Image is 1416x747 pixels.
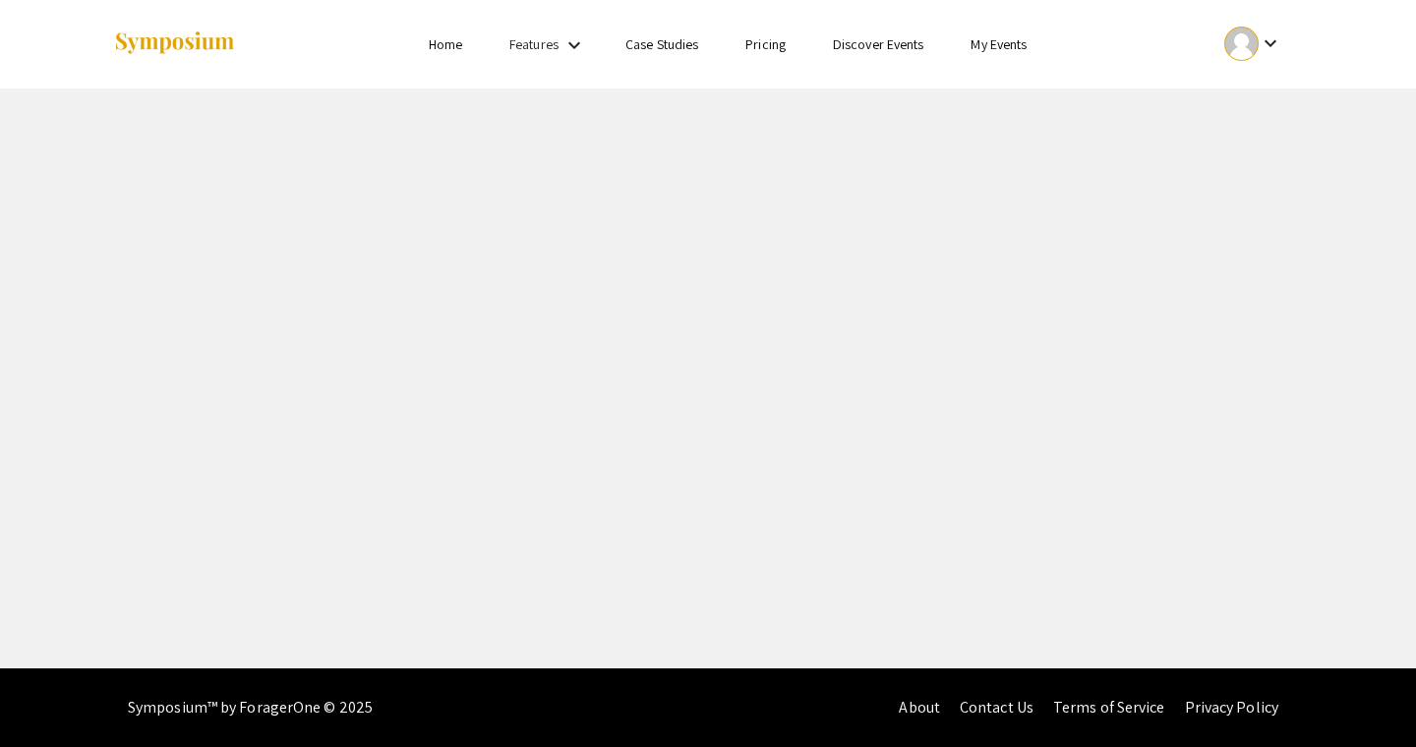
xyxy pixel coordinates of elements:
[128,668,373,747] div: Symposium™ by ForagerOne © 2025
[562,33,586,57] mat-icon: Expand Features list
[1259,31,1282,55] mat-icon: Expand account dropdown
[509,35,559,53] a: Features
[745,35,786,53] a: Pricing
[1204,22,1303,66] button: Expand account dropdown
[1053,697,1165,718] a: Terms of Service
[625,35,698,53] a: Case Studies
[1332,659,1401,732] iframe: Chat
[899,697,940,718] a: About
[833,35,924,53] a: Discover Events
[113,30,236,57] img: Symposium by ForagerOne
[960,697,1033,718] a: Contact Us
[1185,697,1278,718] a: Privacy Policy
[971,35,1027,53] a: My Events
[429,35,462,53] a: Home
